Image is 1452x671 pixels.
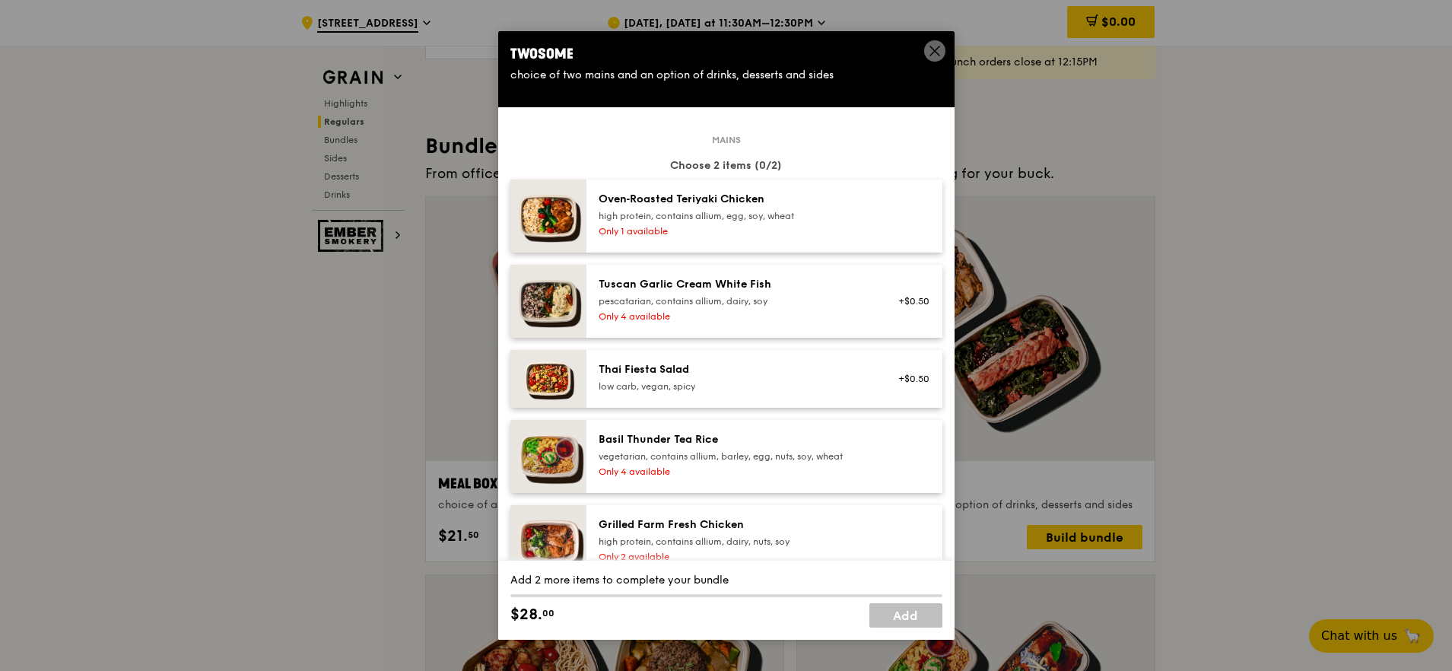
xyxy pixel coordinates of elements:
[510,180,586,253] img: daily_normal_Oven-Roasted_Teriyaki_Chicken__Horizontal_.jpg
[510,68,942,83] div: choice of two mains and an option of drinks, desserts and sides
[599,517,872,533] div: Grilled Farm Fresh Chicken
[599,466,872,478] div: Only 4 available
[599,450,872,463] div: vegetarian, contains allium, barley, egg, nuts, soy, wheat
[510,350,586,408] img: daily_normal_Thai_Fiesta_Salad__Horizontal_.jpg
[599,210,872,222] div: high protein, contains allium, egg, soy, wheat
[599,432,872,447] div: Basil Thunder Tea Rice
[599,225,872,237] div: Only 1 available
[869,603,942,628] a: Add
[599,295,872,307] div: pescatarian, contains allium, dairy, soy
[510,573,942,588] div: Add 2 more items to complete your bundle
[542,607,554,619] span: 00
[510,158,942,173] div: Choose 2 items (0/2)
[599,536,872,548] div: high protein, contains allium, dairy, nuts, soy
[599,277,872,292] div: Tuscan Garlic Cream White Fish
[510,603,542,626] span: $28.
[510,43,942,65] div: Twosome
[510,420,586,493] img: daily_normal_HORZ-Basil-Thunder-Tea-Rice.jpg
[599,551,872,563] div: Only 2 available
[599,310,872,323] div: Only 4 available
[599,362,872,377] div: Thai Fiesta Salad
[510,265,586,338] img: daily_normal_Tuscan_Garlic_Cream_White_Fish__Horizontal_.jpg
[890,373,930,385] div: +$0.50
[706,134,747,146] span: Mains
[890,295,930,307] div: +$0.50
[510,505,586,578] img: daily_normal_HORZ-Grilled-Farm-Fresh-Chicken.jpg
[599,192,872,207] div: Oven‑Roasted Teriyaki Chicken
[599,380,872,393] div: low carb, vegan, spicy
